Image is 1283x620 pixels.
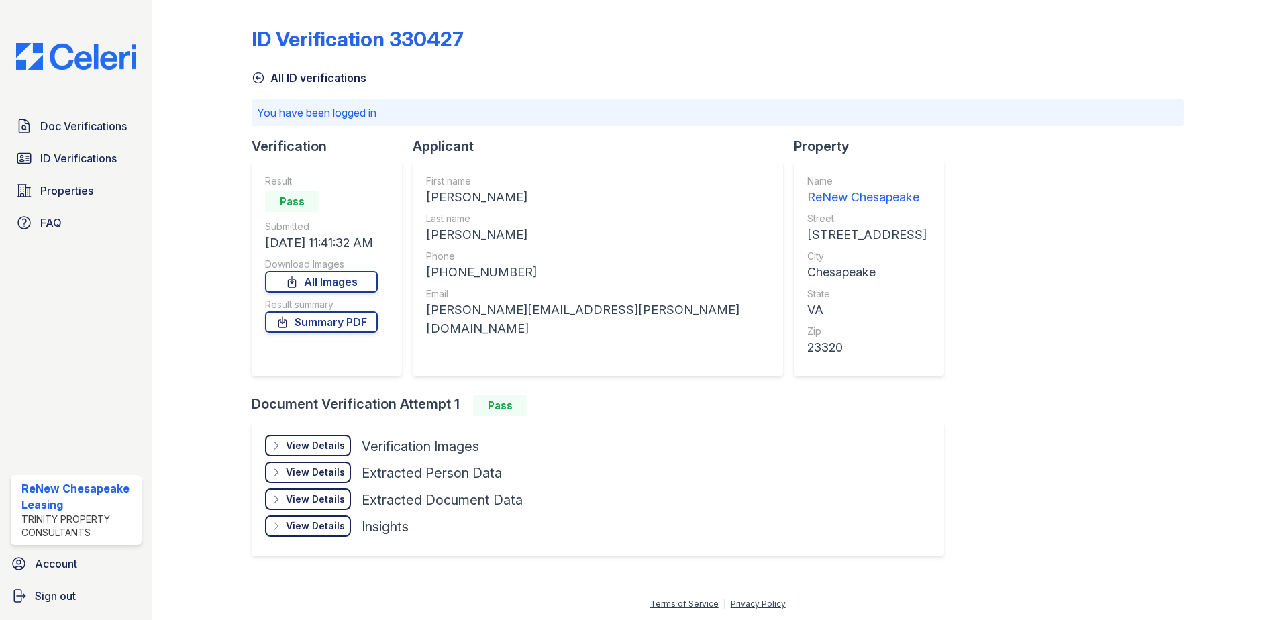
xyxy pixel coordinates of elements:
[473,395,527,416] div: Pass
[265,298,378,311] div: Result summary
[252,27,464,51] div: ID Verification 330427
[807,338,927,357] div: 23320
[35,556,77,572] span: Account
[650,599,719,609] a: Terms of Service
[257,105,1178,121] p: You have been logged in
[265,191,319,212] div: Pass
[426,263,770,282] div: [PHONE_NUMBER]
[807,188,927,207] div: ReNew Chesapeake
[21,480,136,513] div: ReNew Chesapeake Leasing
[5,550,147,577] a: Account
[40,118,127,134] span: Doc Verifications
[265,234,378,252] div: [DATE] 11:41:32 AM
[252,70,366,86] a: All ID verifications
[265,271,378,293] a: All Images
[807,174,927,207] a: Name ReNew Chesapeake
[286,493,345,506] div: View Details
[362,437,479,456] div: Verification Images
[426,250,770,263] div: Phone
[5,582,147,609] a: Sign out
[286,466,345,479] div: View Details
[11,145,142,172] a: ID Verifications
[426,212,770,225] div: Last name
[11,113,142,140] a: Doc Verifications
[362,490,523,509] div: Extracted Document Data
[265,258,378,271] div: Download Images
[265,220,378,234] div: Submitted
[426,225,770,244] div: [PERSON_NAME]
[426,188,770,207] div: [PERSON_NAME]
[11,209,142,236] a: FAQ
[794,137,955,156] div: Property
[807,263,927,282] div: Chesapeake
[286,519,345,533] div: View Details
[723,599,726,609] div: |
[426,174,770,188] div: First name
[807,301,927,319] div: VA
[40,183,93,199] span: Properties
[362,464,502,482] div: Extracted Person Data
[807,225,927,244] div: [STREET_ADDRESS]
[807,287,927,301] div: State
[40,150,117,166] span: ID Verifications
[807,174,927,188] div: Name
[35,588,76,604] span: Sign out
[40,215,62,231] span: FAQ
[286,439,345,452] div: View Details
[11,177,142,204] a: Properties
[21,513,136,539] div: Trinity Property Consultants
[265,174,378,188] div: Result
[807,212,927,225] div: Street
[807,325,927,338] div: Zip
[252,137,413,156] div: Verification
[426,287,770,301] div: Email
[252,395,955,416] div: Document Verification Attempt 1
[413,137,794,156] div: Applicant
[426,301,770,338] div: [PERSON_NAME][EMAIL_ADDRESS][PERSON_NAME][DOMAIN_NAME]
[731,599,786,609] a: Privacy Policy
[362,517,409,536] div: Insights
[807,250,927,263] div: City
[5,43,147,70] img: CE_Logo_Blue-a8612792a0a2168367f1c8372b55b34899dd931a85d93a1a3d3e32e68fde9ad4.png
[265,311,378,333] a: Summary PDF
